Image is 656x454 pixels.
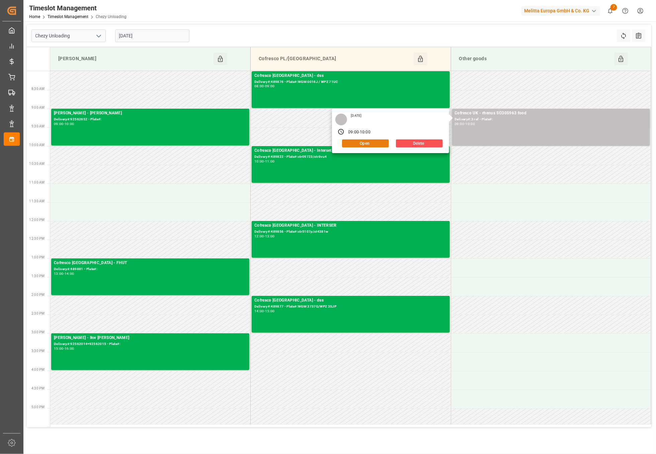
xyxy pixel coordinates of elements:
div: Cofresco [GEOGRAPHIC_DATA] - FHUT [54,260,247,266]
button: Help Center [618,3,633,18]
div: Cofresco PL/[GEOGRAPHIC_DATA] [256,52,414,65]
div: 08:00 [254,85,264,88]
div: Delivery#:489881 - Plate#: [54,266,247,272]
span: 12:30 PM [29,237,45,240]
div: Delivery#:489876 - Plate#:WGM 0016J / WPZ 71UC [254,79,447,85]
div: [PERSON_NAME] - lkw [PERSON_NAME] [54,335,247,341]
div: Delivery#:489856 - Plate#:ctr5107p/ct4381w [254,229,447,235]
div: Cofresco [GEOGRAPHIC_DATA] - INTERSER [254,222,447,229]
button: Melitta Europa GmbH & Co. KG [521,4,603,17]
div: 16:00 [65,347,74,350]
div: Cofresco [GEOGRAPHIC_DATA] - dss [254,73,447,79]
span: 3:30 PM [31,349,45,353]
button: Open [342,139,389,147]
div: 13:00 [54,272,64,275]
div: Timeslot Management [29,3,127,13]
span: 1:00 PM [31,255,45,259]
span: 9:00 AM [31,106,45,109]
div: Delivery#:92562014+92562015 - Plate#: [54,341,247,347]
span: 1:30 PM [31,274,45,278]
div: 09:00 [455,122,465,125]
div: Delivery#:489877 - Plate#:WGM 3737G/WPZ 35JP [254,304,447,310]
span: 2:30 PM [31,312,45,315]
span: 4:00 PM [31,368,45,371]
span: 5:00 PM [31,405,45,409]
div: Delivery#:489822 - Plate#:ctr09723/ctr8vu4 [254,154,447,160]
div: - [264,160,265,163]
div: Delivery#:3 ref - Plate#: [455,117,648,122]
div: Cofresco UK - rhenus SO305963 food [455,110,648,117]
a: Home [29,14,40,19]
div: [PERSON_NAME] - [PERSON_NAME] [54,110,247,117]
div: Cofresco [GEOGRAPHIC_DATA] - Interset Sp. z o.o. [254,147,447,154]
span: 4:30 PM [31,386,45,390]
div: 09:00 [348,129,359,135]
div: - [64,347,65,350]
div: 10:00 [65,122,74,125]
div: 11:00 [265,160,275,163]
span: 9:30 AM [31,124,45,128]
div: 10:00 [360,129,371,135]
button: Delete [396,139,443,147]
div: 12:00 [254,235,264,238]
div: 15:00 [265,310,275,313]
div: 14:00 [65,272,74,275]
div: - [464,122,465,125]
div: 14:00 [254,310,264,313]
div: - [264,310,265,313]
span: 10:30 AM [29,162,45,165]
button: show 7 new notifications [603,3,618,18]
span: 8:30 AM [31,87,45,91]
div: - [264,85,265,88]
span: 12:00 PM [29,218,45,222]
div: 09:00 [54,122,64,125]
span: 11:30 AM [29,199,45,203]
div: [PERSON_NAME] [56,52,214,65]
div: Delivery#:92562652 - Plate#: [54,117,247,122]
span: 3:00 PM [31,330,45,334]
div: - [64,272,65,275]
div: - [359,129,360,135]
div: 09:00 [265,85,275,88]
div: Other goods [457,52,614,65]
input: Type to search/select [31,29,106,42]
span: 11:00 AM [29,181,45,184]
span: 7 [610,4,617,11]
div: Melitta Europa GmbH & Co. KG [521,6,600,16]
span: 10:00 AM [29,143,45,147]
span: 2:00 PM [31,293,45,297]
input: DD-MM-YYYY [115,29,189,42]
div: [DATE] [349,113,364,118]
div: 13:00 [265,235,275,238]
div: - [264,235,265,238]
a: Timeslot Management [48,14,88,19]
button: open menu [93,31,103,41]
div: - [64,122,65,125]
div: 10:00 [254,160,264,163]
div: Cofresco [GEOGRAPHIC_DATA] - dss [254,297,447,304]
div: 10:00 [466,122,475,125]
div: 15:00 [54,347,64,350]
